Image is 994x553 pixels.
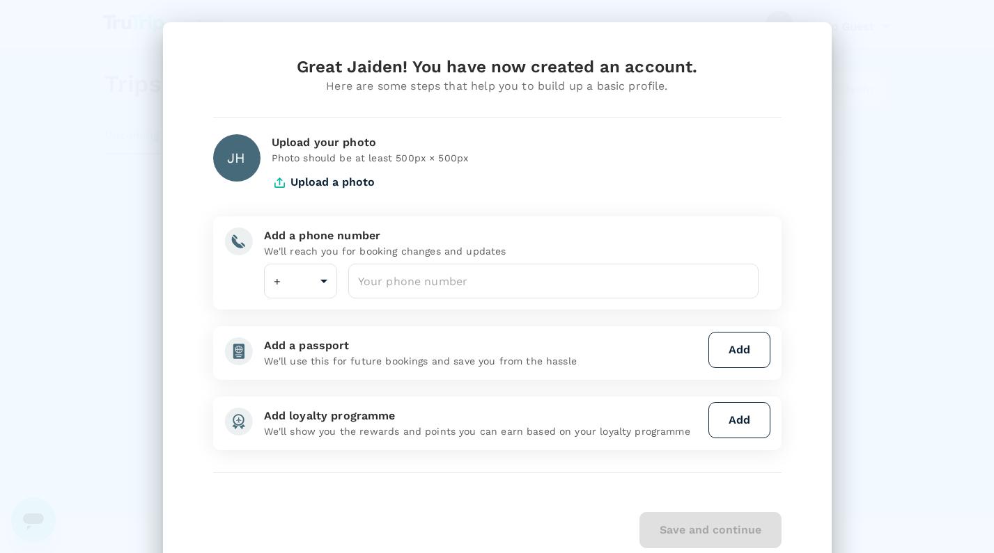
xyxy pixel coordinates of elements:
[264,244,759,258] p: We'll reach you for booking changes and updates
[224,227,253,255] img: add-phone-number
[272,165,375,200] button: Upload a photo
[264,354,703,368] p: We'll use this for future bookings and save you from the hassle
[213,56,782,78] div: Great Jaiden! You have now created an account.
[264,408,703,424] div: Add loyalty programme
[224,408,253,435] img: add-loyalty
[272,151,782,165] p: Photo should be at least 500px × 500px
[264,227,759,244] div: Add a phone number
[274,275,281,288] span: +
[708,402,770,438] button: Add
[213,78,782,95] div: Here are some steps that help you to build up a basic profile.
[213,134,261,182] div: JH
[264,337,703,354] div: Add a passport
[224,337,253,365] img: add-passport
[708,332,770,368] button: Add
[348,264,759,298] input: Your phone number
[272,134,782,151] div: Upload your photo
[264,424,703,438] p: We'll show you the rewards and points you can earn based on your loyalty programme
[264,264,337,298] div: +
